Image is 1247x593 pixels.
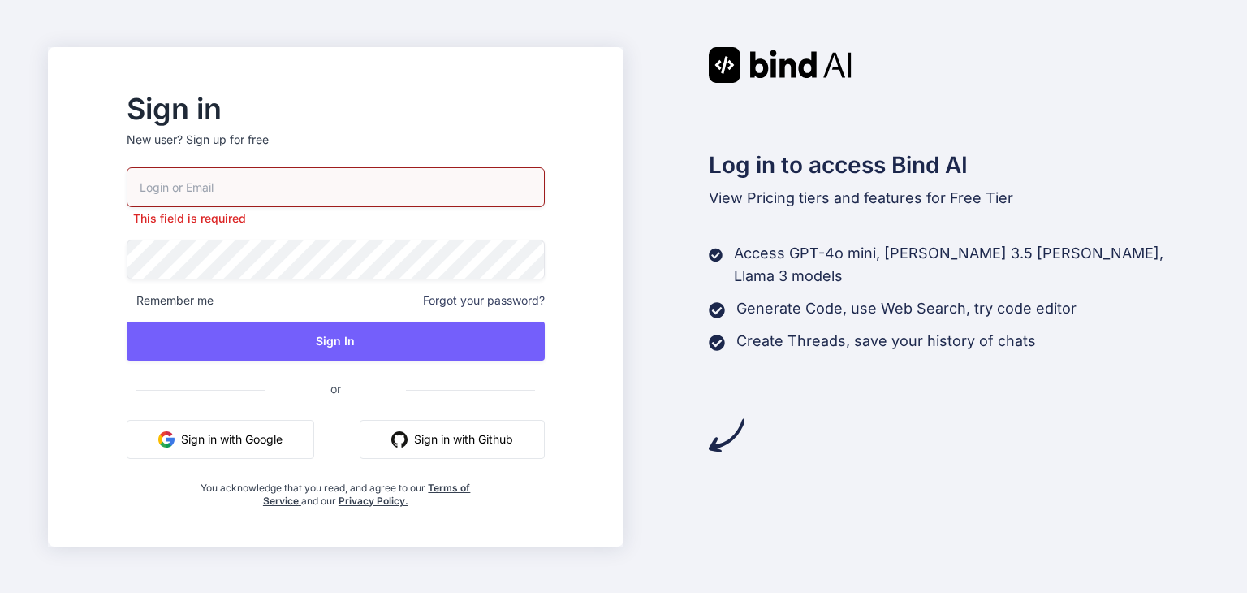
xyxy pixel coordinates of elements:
[263,482,471,507] a: Terms of Service
[736,330,1036,353] p: Create Threads, save your history of chats
[127,210,545,227] p: This field is required
[196,472,476,508] div: You acknowledge that you read, and agree to our and our
[127,420,314,459] button: Sign in with Google
[423,292,545,309] span: Forgot your password?
[709,189,795,206] span: View Pricing
[709,187,1199,210] p: tiers and features for Free Tier
[127,292,214,309] span: Remember me
[127,96,545,122] h2: Sign in
[736,297,1077,320] p: Generate Code, use Web Search, try code editor
[734,242,1199,288] p: Access GPT-4o mini, [PERSON_NAME] 3.5 [PERSON_NAME], Llama 3 models
[127,132,545,167] p: New user?
[127,322,545,361] button: Sign In
[709,148,1199,182] h2: Log in to access Bind AI
[186,132,269,148] div: Sign up for free
[360,420,545,459] button: Sign in with Github
[339,495,408,507] a: Privacy Policy.
[265,369,406,409] span: or
[391,431,408,448] img: github
[127,167,545,207] input: Login or Email
[158,431,175,448] img: google
[709,418,744,453] img: arrow
[709,47,852,83] img: Bind AI logo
